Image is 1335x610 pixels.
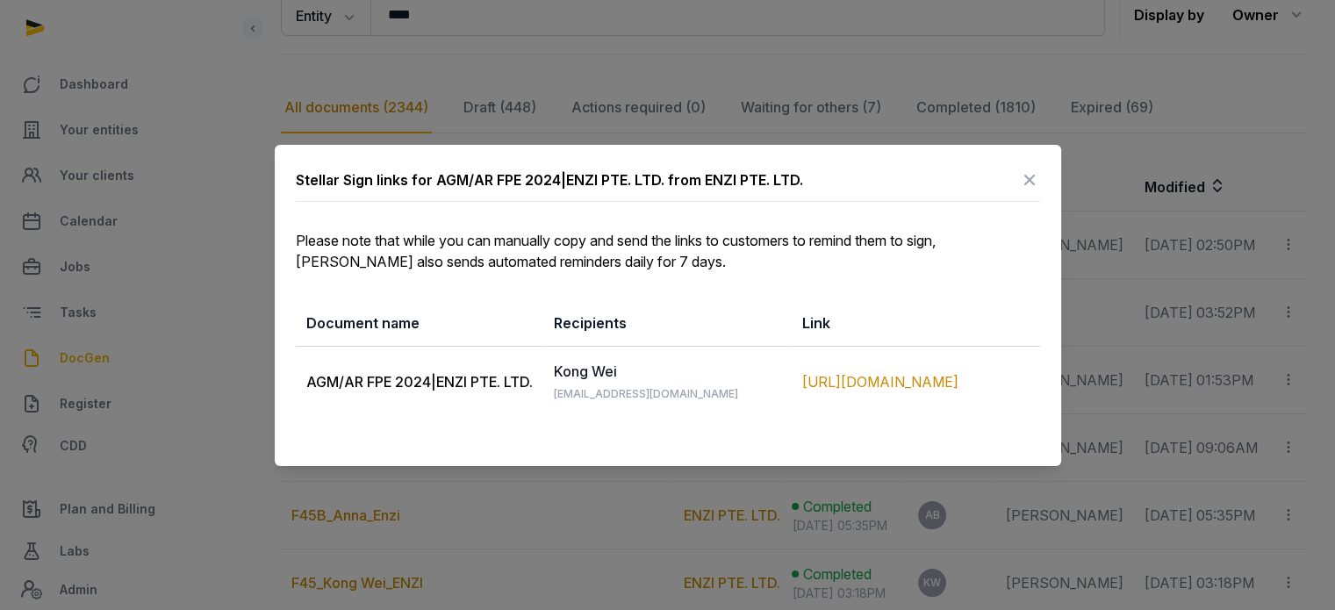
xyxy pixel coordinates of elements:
[296,169,803,190] div: Stellar Sign links for AGM/AR FPE 2024|ENZI PTE. LTD. from ENZI PTE. LTD.
[802,371,1030,392] div: [URL][DOMAIN_NAME]
[543,300,792,347] th: Recipients
[792,300,1040,347] th: Link
[296,300,544,347] th: Document name
[554,387,738,400] span: [EMAIL_ADDRESS][DOMAIN_NAME]
[296,230,1040,272] p: Please note that while you can manually copy and send the links to customers to remind them to si...
[543,346,792,417] td: Kong Wei
[296,346,544,417] td: AGM/AR FPE 2024|ENZI PTE. LTD.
